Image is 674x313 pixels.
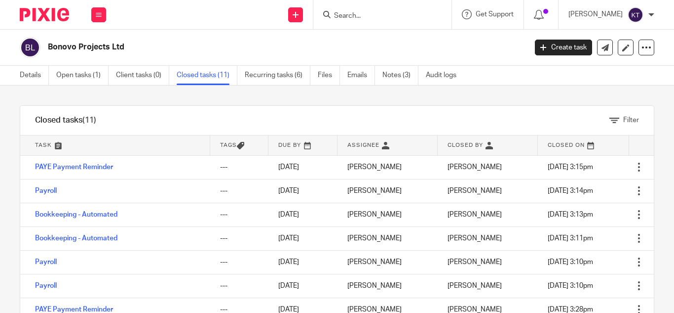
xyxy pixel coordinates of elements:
[476,11,514,18] span: Get Support
[116,66,169,85] a: Client tasks (0)
[535,40,592,55] a: Create task
[20,66,49,85] a: Details
[448,306,502,313] span: [PERSON_NAME]
[177,66,237,85] a: Closed tasks (11)
[548,259,593,266] span: [DATE] 3:10pm
[623,117,639,124] span: Filter
[35,235,117,242] a: Bookkeeping - Automated
[382,66,418,85] a: Notes (3)
[82,116,96,124] span: (11)
[268,155,337,179] td: [DATE]
[548,164,593,171] span: [DATE] 3:15pm
[337,179,438,203] td: [PERSON_NAME]
[245,66,310,85] a: Recurring tasks (6)
[35,115,96,126] h1: Closed tasks
[220,162,259,172] div: ---
[448,282,502,289] span: [PERSON_NAME]
[337,274,438,298] td: [PERSON_NAME]
[347,66,375,85] a: Emails
[48,42,426,52] h2: Bonovo Projects Ltd
[20,8,69,21] img: Pixie
[220,281,259,291] div: ---
[35,306,113,313] a: PAYE Payment Reminder
[318,66,340,85] a: Files
[568,9,623,19] p: [PERSON_NAME]
[548,187,593,194] span: [DATE] 3:14pm
[220,233,259,243] div: ---
[337,155,438,179] td: [PERSON_NAME]
[333,12,422,21] input: Search
[268,274,337,298] td: [DATE]
[448,235,502,242] span: [PERSON_NAME]
[628,7,643,23] img: svg%3E
[448,187,502,194] span: [PERSON_NAME]
[220,210,259,220] div: ---
[35,187,57,194] a: Payroll
[548,306,593,313] span: [DATE] 3:28pm
[56,66,109,85] a: Open tasks (1)
[548,211,593,218] span: [DATE] 3:13pm
[548,282,593,289] span: [DATE] 3:10pm
[448,211,502,218] span: [PERSON_NAME]
[220,186,259,196] div: ---
[268,179,337,203] td: [DATE]
[268,226,337,250] td: [DATE]
[20,37,40,58] img: svg%3E
[337,203,438,226] td: [PERSON_NAME]
[337,226,438,250] td: [PERSON_NAME]
[337,250,438,274] td: [PERSON_NAME]
[35,282,57,289] a: Payroll
[35,211,117,218] a: Bookkeeping - Automated
[426,66,464,85] a: Audit logs
[548,235,593,242] span: [DATE] 3:11pm
[35,259,57,266] a: Payroll
[220,257,259,267] div: ---
[210,135,268,155] th: Tags
[268,250,337,274] td: [DATE]
[35,164,113,171] a: PAYE Payment Reminder
[448,164,502,171] span: [PERSON_NAME]
[448,259,502,266] span: [PERSON_NAME]
[268,203,337,226] td: [DATE]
